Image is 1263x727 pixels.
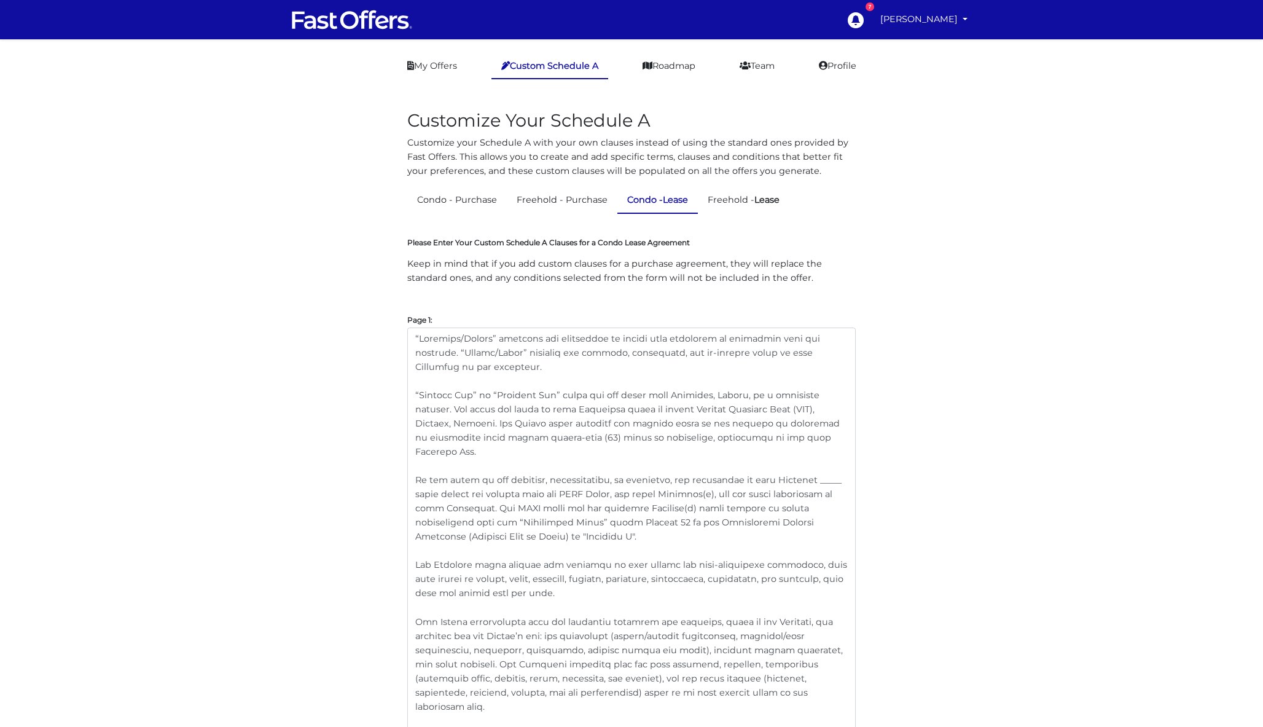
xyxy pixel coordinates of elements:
a: Freehold - Purchase [507,188,617,212]
iframe: Customerly Messenger Launcher [1216,679,1253,716]
a: [PERSON_NAME] [875,7,972,31]
h2: Customize Your Schedule A [407,110,856,132]
a: Roadmap [633,54,705,78]
a: Custom Schedule A [491,54,608,79]
p: Keep in mind that if you add custom clauses for a purchase agreement, they will replace the stand... [407,257,856,285]
a: Freehold -Lease [698,188,789,212]
div: 7 [866,2,874,11]
label: Please Enter Your Custom Schedule A Clauses for a Condo Lease Agreement [407,238,690,248]
p: Customize your Schedule A with your own clauses instead of using the standard ones provided by Fa... [407,136,856,178]
label: Page 1: [407,318,432,321]
a: Profile [809,54,866,78]
a: Condo - Purchase [407,188,507,212]
a: Condo -Lease [617,188,698,213]
a: 7 [841,6,869,34]
strong: Lease [754,194,780,205]
a: My Offers [397,54,467,78]
a: Team [730,54,784,78]
strong: Lease [663,194,688,205]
